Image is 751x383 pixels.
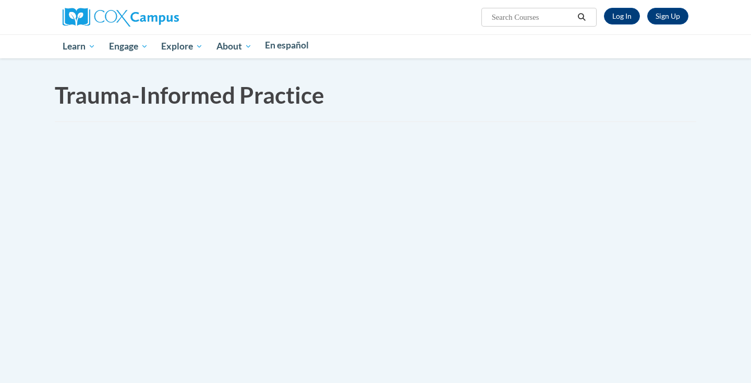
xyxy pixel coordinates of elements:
[47,34,704,58] div: Main menu
[63,8,179,27] img: Cox Campus
[577,14,587,21] i: 
[102,34,155,58] a: Engage
[109,40,148,53] span: Engage
[216,40,252,53] span: About
[259,34,316,56] a: En español
[491,11,574,23] input: Search Courses
[154,34,210,58] a: Explore
[265,40,309,51] span: En español
[63,40,95,53] span: Learn
[63,12,179,21] a: Cox Campus
[55,81,324,108] span: Trauma-Informed Practice
[161,40,203,53] span: Explore
[604,8,640,24] a: Log In
[56,34,102,58] a: Learn
[210,34,259,58] a: About
[647,8,688,24] a: Register
[574,11,590,23] button: Search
